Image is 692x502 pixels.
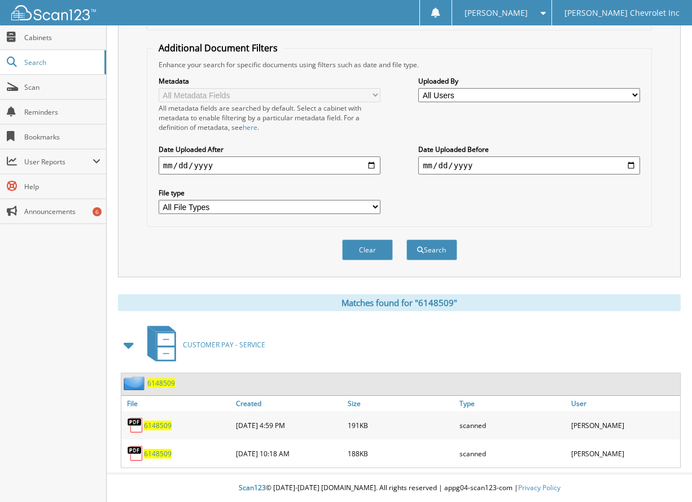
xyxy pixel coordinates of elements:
div: scanned [457,442,568,465]
div: © [DATE]-[DATE] [DOMAIN_NAME]. All rights reserved | appg04-scan123-com | [107,474,692,502]
img: folder2.png [124,376,147,390]
label: File type [159,188,380,198]
a: 6148509 [144,449,172,459]
span: Scan123 [239,483,266,492]
span: Help [24,182,100,191]
a: CUSTOMER PAY - SERVICE [141,322,265,367]
div: [DATE] 10:18 AM [233,442,345,465]
a: 6148509 [147,378,175,388]
div: All metadata fields are searched by default. Select a cabinet with metadata to enable filtering b... [159,103,380,132]
div: scanned [457,414,568,436]
div: 191KB [345,414,457,436]
input: start [159,156,380,174]
span: Reminders [24,107,100,117]
iframe: Chat Widget [636,448,692,502]
input: end [418,156,640,174]
span: Scan [24,82,100,92]
img: scan123-logo-white.svg [11,5,96,20]
a: Created [233,396,345,411]
span: User Reports [24,157,93,167]
button: Search [406,239,457,260]
div: 6 [93,207,102,216]
a: 6148509 [144,421,172,430]
a: User [568,396,680,411]
a: File [121,396,233,411]
a: here [243,123,257,132]
button: Clear [342,239,393,260]
span: CUSTOMER PAY - SERVICE [183,340,265,350]
label: Metadata [159,76,380,86]
span: [PERSON_NAME] Chevrolet Inc [564,10,680,16]
span: Bookmarks [24,132,100,142]
div: Matches found for "6148509" [118,294,681,311]
label: Date Uploaded After [159,145,380,154]
span: [PERSON_NAME] [465,10,528,16]
a: Size [345,396,457,411]
img: PDF.png [127,417,144,434]
a: Type [457,396,568,411]
a: Privacy Policy [518,483,560,492]
div: Enhance your search for specific documents using filters such as date and file type. [153,60,646,69]
span: Cabinets [24,33,100,42]
label: Uploaded By [418,76,640,86]
legend: Additional Document Filters [153,42,283,54]
img: PDF.png [127,445,144,462]
span: Announcements [24,207,100,216]
div: [PERSON_NAME] [568,414,680,436]
div: [DATE] 4:59 PM [233,414,345,436]
div: 188KB [345,442,457,465]
span: Search [24,58,99,67]
div: [PERSON_NAME] [568,442,680,465]
label: Date Uploaded Before [418,145,640,154]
